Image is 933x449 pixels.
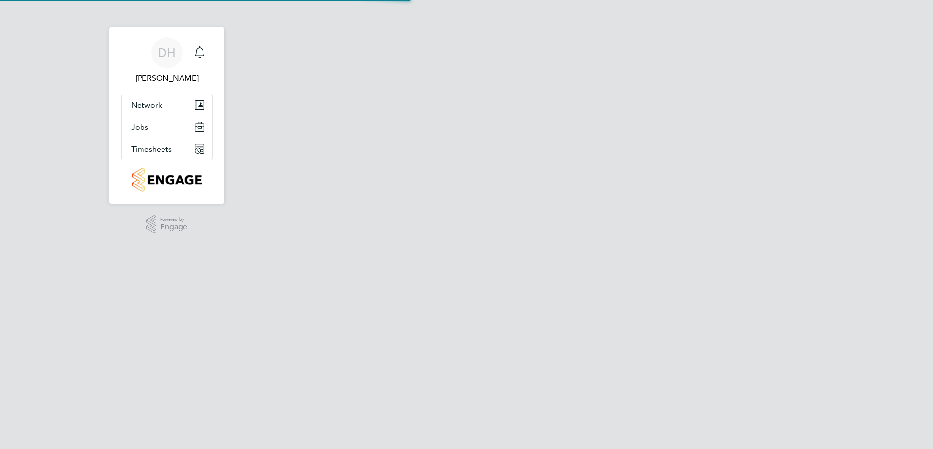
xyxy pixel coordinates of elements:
[131,101,162,110] span: Network
[122,94,212,116] button: Network
[132,168,201,192] img: countryside-properties-logo-retina.png
[131,144,172,154] span: Timesheets
[122,138,212,160] button: Timesheets
[122,116,212,138] button: Jobs
[160,215,187,224] span: Powered by
[131,122,148,132] span: Jobs
[121,168,213,192] a: Go to home page
[121,72,213,84] span: Darren Humphrey
[158,46,176,59] span: DH
[146,215,188,234] a: Powered byEngage
[109,27,224,204] nav: Main navigation
[121,37,213,84] a: DH[PERSON_NAME]
[160,223,187,231] span: Engage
